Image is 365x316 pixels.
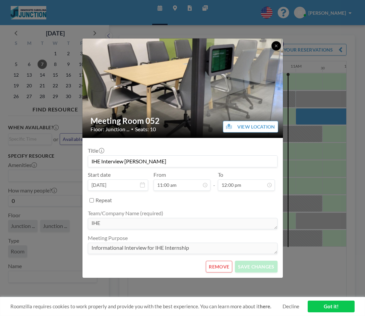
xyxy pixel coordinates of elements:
[96,197,112,204] label: Repeat
[308,301,355,312] a: Got it!
[223,121,278,133] button: VIEW LOCATION
[213,174,215,188] span: -
[235,261,277,272] button: SAVE CHANGES
[218,171,223,178] label: To
[88,171,111,178] label: Start date
[82,38,284,139] img: 537.jpg
[90,116,276,126] h2: Meeting Room 052
[131,127,133,132] span: •
[260,303,271,309] a: here.
[283,303,299,310] a: Decline
[154,171,166,178] label: From
[135,126,156,133] span: Seats: 10
[10,303,283,310] span: Roomzilla requires cookies to work properly and provide you with the best experience. You can lea...
[88,210,163,217] label: Team/Company Name (required)
[88,235,128,241] label: Meeting Purpose
[90,126,129,133] span: Floor: Junction ...
[206,261,232,272] button: REMOVE
[88,156,277,167] input: (No title)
